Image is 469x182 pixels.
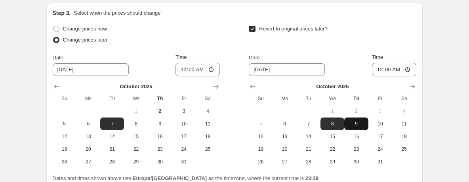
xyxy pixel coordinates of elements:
[151,133,169,140] span: 16
[63,37,108,43] span: Change prices later
[347,159,365,165] span: 30
[196,143,219,155] button: Saturday October 25 2025
[196,92,219,105] th: Saturday
[53,55,63,61] span: Date
[172,155,196,168] button: Friday October 31 2025
[127,159,145,165] span: 29
[56,146,73,152] span: 19
[347,121,365,127] span: 9
[196,130,219,143] button: Saturday October 18 2025
[297,143,320,155] button: Tuesday October 21 2025
[252,95,269,102] span: Su
[252,133,269,140] span: 12
[300,121,317,127] span: 7
[249,143,273,155] button: Sunday October 19 2025
[252,121,269,127] span: 5
[347,108,365,114] span: 2
[51,81,62,92] button: Show previous month, September 2025
[76,143,100,155] button: Monday October 20 2025
[151,121,169,127] span: 9
[273,92,297,105] th: Monday
[172,118,196,130] button: Friday October 10 2025
[324,121,341,127] span: 8
[392,92,416,105] th: Saturday
[273,130,297,143] button: Monday October 13 2025
[103,133,121,140] span: 14
[56,133,73,140] span: 12
[395,121,413,127] span: 11
[324,108,341,114] span: 1
[273,143,297,155] button: Monday October 20 2025
[392,143,416,155] button: Saturday October 25 2025
[172,92,196,105] th: Friday
[347,95,365,102] span: Th
[80,95,97,102] span: Mo
[300,146,317,152] span: 21
[124,92,148,105] th: Wednesday
[324,159,341,165] span: 29
[372,133,389,140] span: 17
[324,133,341,140] span: 15
[324,146,341,152] span: 22
[320,118,344,130] button: Wednesday October 8 2025
[368,155,392,168] button: Friday October 31 2025
[172,105,196,118] button: Friday October 3 2025
[276,95,294,102] span: Mo
[395,108,413,114] span: 4
[124,130,148,143] button: Wednesday October 15 2025
[151,159,169,165] span: 30
[56,121,73,127] span: 5
[344,130,368,143] button: Thursday October 16 2025
[344,118,368,130] button: Thursday October 9 2025
[175,146,193,152] span: 24
[249,155,273,168] button: Sunday October 26 2025
[372,121,389,127] span: 10
[148,118,172,130] button: Thursday October 9 2025
[344,155,368,168] button: Thursday October 30 2025
[324,95,341,102] span: We
[53,155,76,168] button: Sunday October 26 2025
[74,9,160,17] p: Select when the prices should change
[320,155,344,168] button: Wednesday October 29 2025
[199,108,216,114] span: 4
[276,121,294,127] span: 6
[80,146,97,152] span: 20
[300,95,317,102] span: Tu
[273,118,297,130] button: Monday October 6 2025
[392,130,416,143] button: Saturday October 18 2025
[305,175,318,181] b: 23:39
[76,118,100,130] button: Monday October 6 2025
[368,92,392,105] th: Friday
[53,143,76,155] button: Sunday October 19 2025
[196,105,219,118] button: Saturday October 4 2025
[344,92,368,105] th: Thursday
[80,159,97,165] span: 27
[56,159,73,165] span: 26
[53,130,76,143] button: Sunday October 12 2025
[395,146,413,152] span: 25
[368,105,392,118] button: Friday October 3 2025
[127,146,145,152] span: 22
[127,121,145,127] span: 8
[100,130,124,143] button: Tuesday October 14 2025
[53,118,76,130] button: Sunday October 5 2025
[151,95,169,102] span: Th
[53,63,129,76] input: 10/2/2025
[196,118,219,130] button: Saturday October 11 2025
[175,63,220,76] input: 12:00
[372,146,389,152] span: 24
[199,146,216,152] span: 25
[148,130,172,143] button: Thursday October 16 2025
[344,143,368,155] button: Thursday October 23 2025
[63,26,107,32] span: Change prices now
[124,155,148,168] button: Wednesday October 29 2025
[392,118,416,130] button: Saturday October 11 2025
[127,108,145,114] span: 1
[172,130,196,143] button: Friday October 17 2025
[100,92,124,105] th: Tuesday
[259,26,328,32] span: Revert to original prices later?
[175,95,193,102] span: Fr
[372,159,389,165] span: 31
[124,143,148,155] button: Wednesday October 22 2025
[175,159,193,165] span: 31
